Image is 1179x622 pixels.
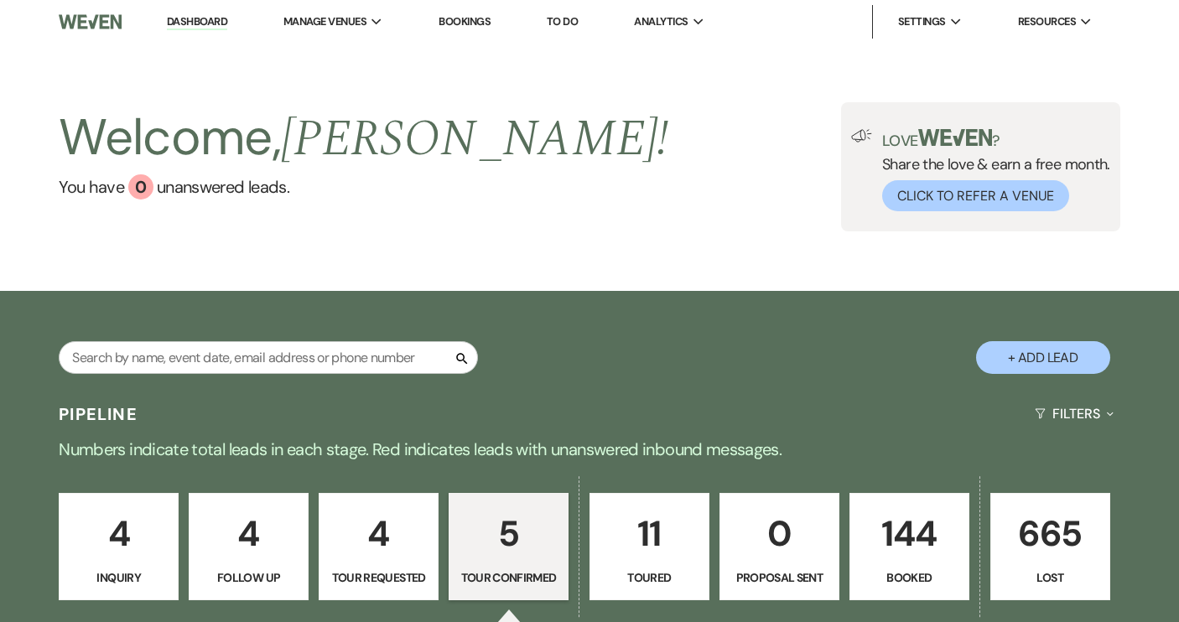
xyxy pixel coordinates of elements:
img: weven-logo-green.svg [918,129,993,146]
p: Love ? [882,129,1110,148]
span: Resources [1018,13,1076,30]
p: 4 [200,505,298,562]
span: Settings [898,13,946,30]
a: Bookings [439,14,491,29]
img: Weven Logo [59,4,122,39]
p: 665 [1001,505,1099,562]
p: 4 [330,505,428,562]
div: Share the love & earn a free month. [872,129,1110,211]
p: 11 [600,505,699,562]
a: 0Proposal Sent [719,493,839,600]
a: 4Tour Requested [319,493,439,600]
h2: Welcome, [59,102,668,174]
a: To Do [547,14,578,29]
a: Dashboard [167,14,227,30]
a: You have 0 unanswered leads. [59,174,668,200]
p: Toured [600,568,699,587]
input: Search by name, event date, email address or phone number [59,341,478,374]
img: loud-speaker-illustration.svg [851,129,872,143]
a: 5Tour Confirmed [449,493,569,600]
p: Lost [1001,568,1099,587]
div: 0 [128,174,153,200]
button: Click to Refer a Venue [882,180,1069,211]
span: [PERSON_NAME] ! [281,101,668,178]
a: 665Lost [990,493,1110,600]
a: 4Inquiry [59,493,179,600]
p: Booked [860,568,958,587]
h3: Pipeline [59,402,138,426]
a: 4Follow Up [189,493,309,600]
p: 4 [70,505,168,562]
p: 5 [460,505,558,562]
p: Inquiry [70,568,168,587]
a: 144Booked [849,493,969,600]
p: Proposal Sent [730,568,828,587]
p: Follow Up [200,568,298,587]
p: 144 [860,505,958,562]
span: Analytics [634,13,688,30]
span: Manage Venues [283,13,366,30]
p: 0 [730,505,828,562]
button: + Add Lead [976,341,1110,374]
button: Filters [1028,391,1119,436]
p: Tour Requested [330,568,428,587]
p: Tour Confirmed [460,568,558,587]
a: 11Toured [589,493,709,600]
